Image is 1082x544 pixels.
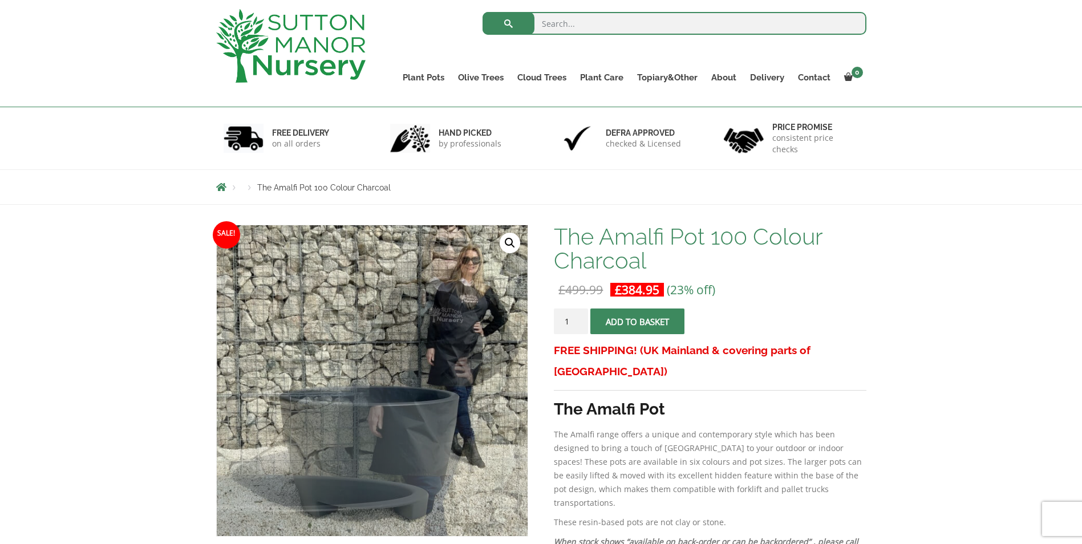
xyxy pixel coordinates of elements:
[558,282,603,298] bdi: 499.99
[554,515,866,529] p: These resin-based pots are not clay or stone.
[451,70,510,86] a: Olive Trees
[483,12,866,35] input: Search...
[554,308,588,334] input: Product quantity
[791,70,837,86] a: Contact
[439,128,501,138] h6: hand picked
[390,124,430,153] img: 2.jpg
[772,132,859,155] p: consistent price checks
[554,340,866,382] h3: FREE SHIPPING! (UK Mainland & covering parts of [GEOGRAPHIC_DATA])
[772,122,859,132] h6: Price promise
[224,124,264,153] img: 1.jpg
[630,70,704,86] a: Topiary&Other
[590,308,684,334] button: Add to basket
[606,128,681,138] h6: Defra approved
[272,138,329,149] p: on all orders
[724,121,764,156] img: 4.jpg
[396,70,451,86] a: Plant Pots
[557,124,597,153] img: 3.jpg
[704,70,743,86] a: About
[743,70,791,86] a: Delivery
[272,128,329,138] h6: FREE DELIVERY
[216,9,366,83] img: logo
[558,282,565,298] span: £
[615,282,659,298] bdi: 384.95
[837,70,866,86] a: 0
[606,138,681,149] p: checked & Licensed
[573,70,630,86] a: Plant Care
[510,70,573,86] a: Cloud Trees
[439,138,501,149] p: by professionals
[216,182,866,192] nav: Breadcrumbs
[554,225,866,273] h1: The Amalfi Pot 100 Colour Charcoal
[500,233,520,253] a: View full-screen image gallery
[667,282,715,298] span: (23% off)
[554,400,665,419] strong: The Amalfi Pot
[852,67,863,78] span: 0
[213,221,240,249] span: Sale!
[615,282,622,298] span: £
[257,183,391,192] span: The Amalfi Pot 100 Colour Charcoal
[554,428,866,510] p: The Amalfi range offers a unique and contemporary style which has been designed to bring a touch ...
